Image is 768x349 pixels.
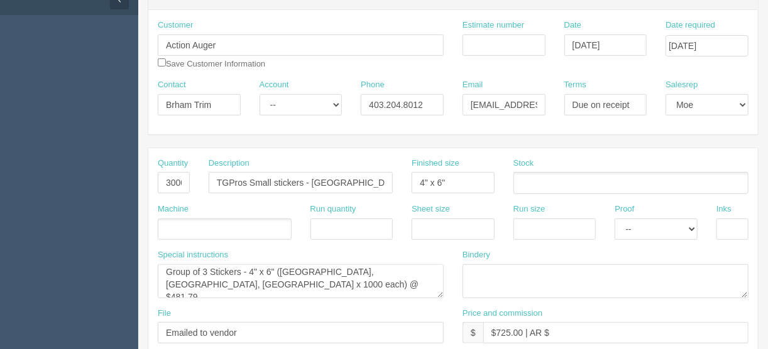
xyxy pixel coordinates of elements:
[158,19,193,31] label: Customer
[158,308,171,319] label: File
[412,203,450,215] label: Sheet size
[615,203,634,215] label: Proof
[564,79,586,91] label: Terms
[158,19,444,70] div: Save Customer Information
[412,158,459,169] label: Finished size
[158,249,228,261] label: Special instructions
[513,158,534,169] label: Stock
[310,203,356,215] label: Run quantity
[158,203,189,215] label: Machine
[463,19,524,31] label: Estimate number
[564,19,581,31] label: Date
[463,249,490,261] label: Bindery
[260,79,289,91] label: Account
[158,35,444,56] input: Enter customer name
[158,158,188,169] label: Quantity
[666,19,715,31] label: Date required
[463,79,483,91] label: Email
[158,264,444,298] textarea: PO: Factor Forms: Quote V 381965 Group of 3 Stickers - 3.5" x 4" ([GEOGRAPHIC_DATA], [GEOGRAPHIC_...
[666,79,698,91] label: Salesrep
[463,308,542,319] label: Price and commission
[463,322,483,343] div: $
[361,79,385,91] label: Phone
[158,79,186,91] label: Contact
[513,203,546,215] label: Run size
[716,203,732,215] label: Inks
[209,158,250,169] label: Description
